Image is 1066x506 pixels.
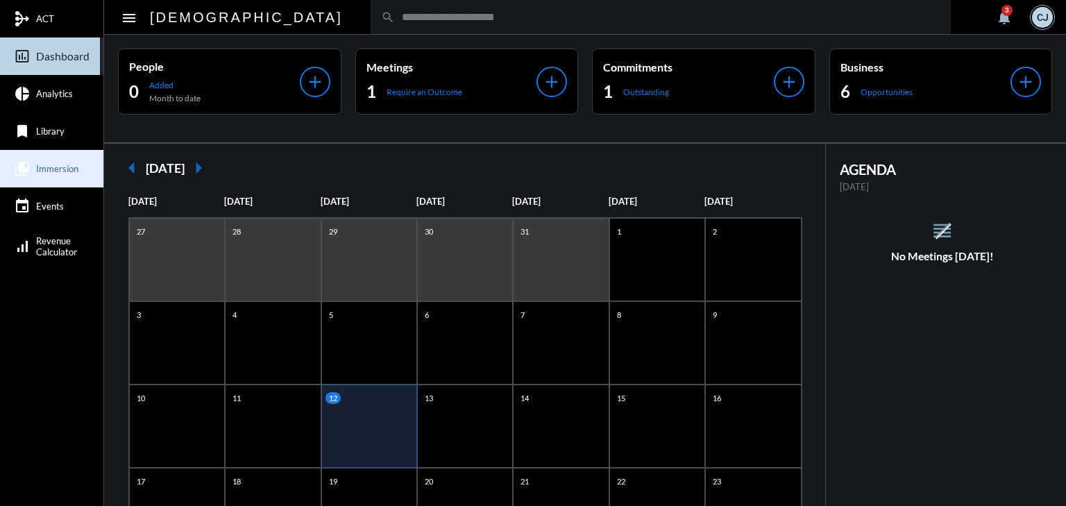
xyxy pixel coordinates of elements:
mat-icon: mediation [14,10,31,27]
mat-icon: add [1016,72,1035,92]
p: 11 [229,392,244,404]
p: [DATE] [609,196,704,207]
p: [DATE] [321,196,416,207]
p: 28 [229,226,244,237]
p: 5 [325,309,337,321]
mat-icon: notifications [996,9,1013,26]
p: 6 [421,309,432,321]
p: 2 [709,226,720,237]
span: Revenue Calculator [36,235,77,258]
mat-icon: arrow_left [118,154,146,182]
p: 22 [614,475,629,487]
p: 29 [325,226,341,237]
div: 3 [1001,5,1013,16]
p: 15 [614,392,629,404]
p: 20 [421,475,437,487]
h2: [DEMOGRAPHIC_DATA] [150,6,343,28]
p: 3 [133,309,144,321]
p: [DATE] [224,196,320,207]
mat-icon: reorder [931,219,954,242]
mat-icon: arrow_right [185,154,212,182]
p: 13 [421,392,437,404]
p: 10 [133,392,149,404]
h2: 0 [129,81,139,103]
p: 1 [614,226,625,237]
mat-icon: insert_chart_outlined [14,48,31,65]
p: 14 [517,392,532,404]
mat-icon: collections_bookmark [14,160,31,177]
mat-icon: pie_chart [14,85,31,102]
p: [DATE] [840,181,1046,192]
div: CJ [1032,7,1053,28]
p: 18 [229,475,244,487]
mat-icon: add [542,72,561,92]
mat-icon: add [779,72,799,92]
p: 19 [325,475,341,487]
p: People [129,60,300,73]
h2: 1 [603,81,613,103]
mat-icon: Side nav toggle icon [121,10,137,26]
h5: No Meetings [DATE]! [826,250,1060,262]
p: [DATE] [512,196,608,207]
h2: 6 [840,81,850,103]
p: Business [840,60,1011,74]
p: Outstanding [623,87,669,97]
p: Require an Outcome [387,87,462,97]
p: 31 [517,226,532,237]
mat-icon: add [305,72,325,92]
span: Dashboard [36,50,90,62]
h2: AGENDA [840,161,1046,178]
span: ACT [36,13,54,24]
p: 21 [517,475,532,487]
p: 12 [325,392,341,404]
p: 27 [133,226,149,237]
span: Library [36,126,65,137]
span: Immersion [36,163,78,174]
mat-icon: event [14,198,31,214]
span: Events [36,201,64,212]
p: [DATE] [704,196,800,207]
p: Month to date [149,93,201,103]
p: 30 [421,226,437,237]
p: Added [149,80,201,90]
p: 23 [709,475,725,487]
p: 17 [133,475,149,487]
mat-icon: bookmark [14,123,31,140]
span: Analytics [36,88,73,99]
p: Commitments [603,60,774,74]
p: [DATE] [128,196,224,207]
p: 9 [709,309,720,321]
mat-icon: signal_cellular_alt [14,238,31,255]
p: Meetings [366,60,537,74]
h2: 1 [366,81,376,103]
p: Opportunities [861,87,913,97]
p: 7 [517,309,528,321]
h2: [DATE] [146,160,185,176]
p: 8 [614,309,625,321]
button: Toggle sidenav [115,3,143,31]
mat-icon: search [381,10,395,24]
p: 16 [709,392,725,404]
p: 4 [229,309,240,321]
p: [DATE] [416,196,512,207]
